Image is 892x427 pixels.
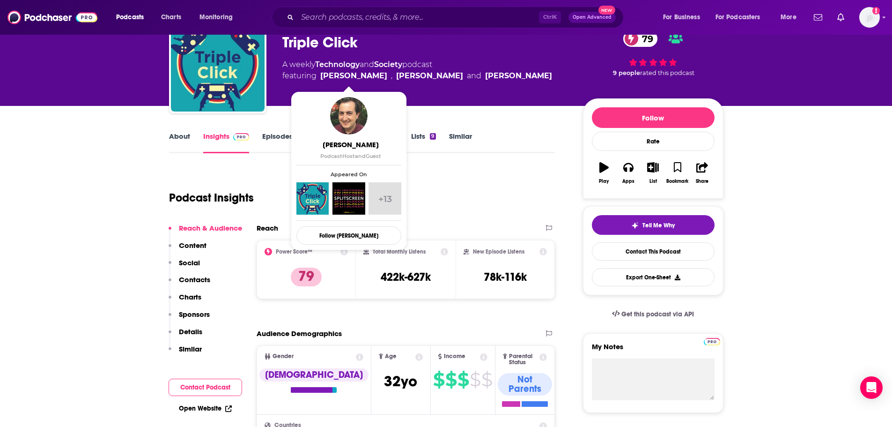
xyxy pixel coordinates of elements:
[179,327,202,336] p: Details
[384,372,417,390] span: 32 yo
[169,258,200,276] button: Social
[485,70,552,82] a: Maddy Myers
[656,10,712,25] button: open menu
[257,224,278,232] h2: Reach
[666,179,688,184] div: Bookmark
[296,226,401,245] button: Follow [PERSON_NAME]
[704,338,720,345] img: Podchaser Pro
[179,310,210,319] p: Sponsors
[193,10,245,25] button: open menu
[598,6,615,15] span: New
[411,132,435,153] a: Lists9
[391,70,392,82] span: ,
[715,11,760,24] span: For Podcasters
[631,222,639,229] img: tell me why sparkle
[592,107,715,128] button: Follow
[539,11,561,23] span: Ctrl K
[621,310,694,318] span: Get this podcast via API
[696,179,708,184] div: Share
[430,133,435,140] div: 9
[169,327,202,345] button: Details
[592,156,616,190] button: Play
[457,372,469,387] span: $
[203,132,250,153] a: InsightsPodchaser Pro
[262,132,310,153] a: Episodes288
[641,156,665,190] button: List
[291,268,322,286] p: 79
[599,179,609,184] div: Play
[649,179,657,184] div: List
[604,303,702,326] a: Get this podcast via API
[860,376,883,399] div: Open Intercom Messenger
[259,368,369,382] div: [DEMOGRAPHIC_DATA]
[179,292,201,301] p: Charts
[332,182,365,215] img: Kotaku Splitscreen
[433,372,444,387] span: $
[179,258,200,267] p: Social
[282,70,552,82] span: featuring
[810,9,826,25] a: Show notifications dropdown
[583,24,723,82] div: 79 9 peoplerated this podcast
[282,59,552,82] div: A weekly podcast
[280,7,633,28] div: Search podcasts, credits, & more...
[498,373,553,396] div: Not Parents
[169,292,201,310] button: Charts
[781,11,796,24] span: More
[369,182,401,215] a: +13
[320,70,387,82] a: Jason Schreier
[171,18,265,112] img: Triple Click
[233,133,250,141] img: Podchaser Pro
[473,248,524,255] h2: New Episode Listens
[616,156,641,190] button: Apps
[592,268,715,286] button: Export One-Sheet
[296,182,329,215] img: Triple Click
[360,60,374,69] span: and
[298,140,403,149] span: [PERSON_NAME]
[169,241,206,258] button: Content
[385,353,397,360] span: Age
[467,70,481,82] span: and
[298,140,403,159] a: [PERSON_NAME]PodcastHostandGuest
[481,372,492,387] span: $
[7,8,97,26] img: Podchaser - Follow, Share and Rate Podcasts
[444,353,465,360] span: Income
[169,191,254,205] h1: Podcast Insights
[859,7,880,28] img: User Profile
[179,405,232,412] a: Open Website
[169,379,242,396] button: Contact Podcast
[642,222,675,229] span: Tell Me Why
[169,224,242,241] button: Reach & Audience
[470,372,480,387] span: $
[155,10,187,25] a: Charts
[445,372,457,387] span: $
[296,171,401,178] span: Appeared On
[573,15,612,20] span: Open Advanced
[592,132,715,151] div: Rate
[169,132,190,153] a: About
[161,11,181,24] span: Charts
[257,329,342,338] h2: Audience Demographics
[484,270,527,284] h3: 78k-116k
[110,10,156,25] button: open menu
[320,153,381,159] span: Podcast Host Guest
[199,11,233,24] span: Monitoring
[355,153,366,159] span: and
[623,30,658,47] a: 79
[663,11,700,24] span: For Business
[633,30,658,47] span: 79
[622,179,634,184] div: Apps
[665,156,690,190] button: Bookmark
[179,224,242,232] p: Reach & Audience
[774,10,808,25] button: open menu
[297,10,539,25] input: Search podcasts, credits, & more...
[592,242,715,261] a: Contact This Podcast
[709,10,774,25] button: open menu
[273,353,294,360] span: Gender
[833,9,848,25] a: Show notifications dropdown
[592,215,715,235] button: tell me why sparkleTell Me Why
[330,97,368,135] img: Jason Schreier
